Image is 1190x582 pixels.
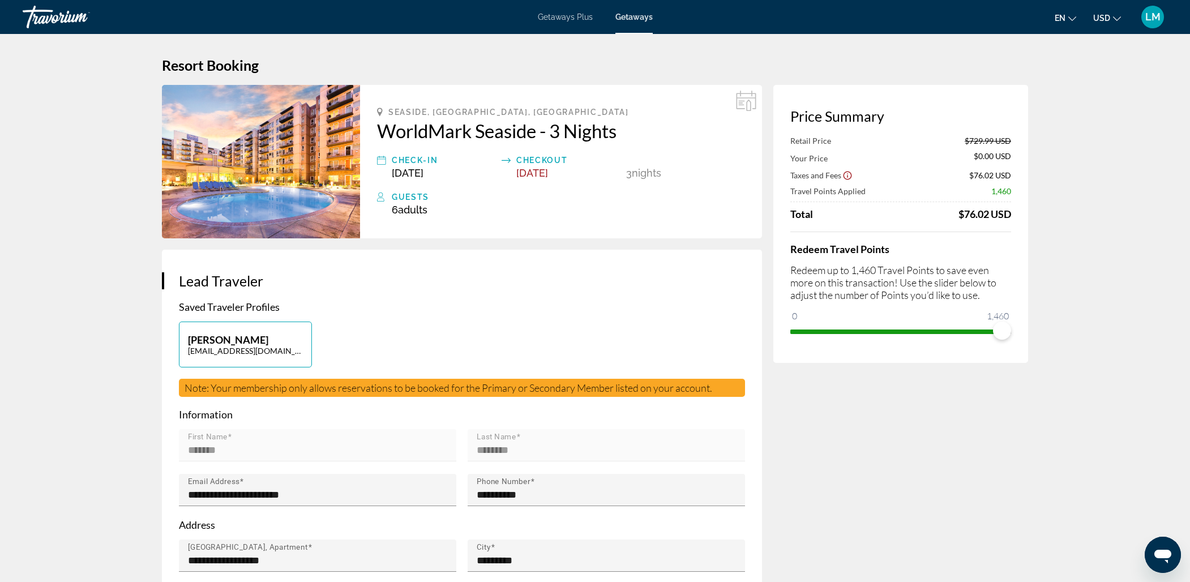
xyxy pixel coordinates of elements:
span: Taxes and Fees [790,170,841,180]
p: Information [179,408,745,421]
a: Getaways Plus [538,12,593,22]
span: Nights [632,167,661,179]
p: [EMAIL_ADDRESS][DOMAIN_NAME] [188,346,303,356]
a: Travorium [23,2,136,32]
mat-label: [GEOGRAPHIC_DATA], Apartment [188,543,308,552]
span: Retail Price [790,136,831,145]
h1: Resort Booking [162,57,1028,74]
a: Getaways [615,12,653,22]
iframe: Button to launch messaging window [1145,537,1181,573]
p: Address [179,519,745,531]
span: Your Price [790,153,828,163]
button: [PERSON_NAME][EMAIL_ADDRESS][DOMAIN_NAME] [179,322,312,367]
span: $729.99 USD [965,136,1011,145]
span: LM [1145,11,1161,23]
p: [PERSON_NAME] [188,333,303,346]
mat-label: Last Name [477,433,516,442]
h3: Price Summary [790,108,1011,125]
span: 3 [626,167,632,179]
span: [DATE] [392,167,423,179]
button: Show Taxes and Fees breakdown [790,169,853,181]
span: 0 [790,309,799,323]
span: en [1055,14,1065,23]
mat-label: Phone Number [477,477,530,486]
p: Saved Traveler Profiles [179,301,745,313]
button: Change currency [1093,10,1121,26]
span: ngx-slider [993,322,1011,340]
mat-label: City [477,543,491,552]
span: Total [790,208,813,220]
span: 1,460 [991,186,1011,196]
h4: Redeem Travel Points [790,243,1011,255]
button: User Menu [1138,5,1167,29]
span: Note: Your membership only allows reservations to be booked for the Primary or Secondary Member l... [185,382,712,394]
h3: Lead Traveler [179,272,745,289]
div: Checkout [516,153,620,167]
span: Adults [398,204,427,216]
span: USD [1093,14,1110,23]
span: [DATE] [516,167,548,179]
div: Check-In [392,153,496,167]
span: 6 [392,204,427,216]
mat-label: Email Address [188,477,239,486]
span: $0.00 USD [974,151,1011,164]
div: $76.02 USD [958,208,1011,220]
span: Seaside, [GEOGRAPHIC_DATA], [GEOGRAPHIC_DATA] [388,108,629,117]
ngx-slider: ngx-slider [790,329,1011,332]
span: $76.02 USD [969,170,1011,180]
span: Travel Points Applied [790,186,866,196]
span: 1,460 [985,309,1011,323]
a: WorldMark Seaside - 3 Nights [377,119,745,142]
div: Guests [392,190,745,204]
mat-label: First Name [188,433,228,442]
button: Change language [1055,10,1076,26]
button: Show Taxes and Fees disclaimer [842,170,853,180]
p: Redeem up to 1,460 Travel Points to save even more on this transaction! Use the slider below to a... [790,264,1011,301]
